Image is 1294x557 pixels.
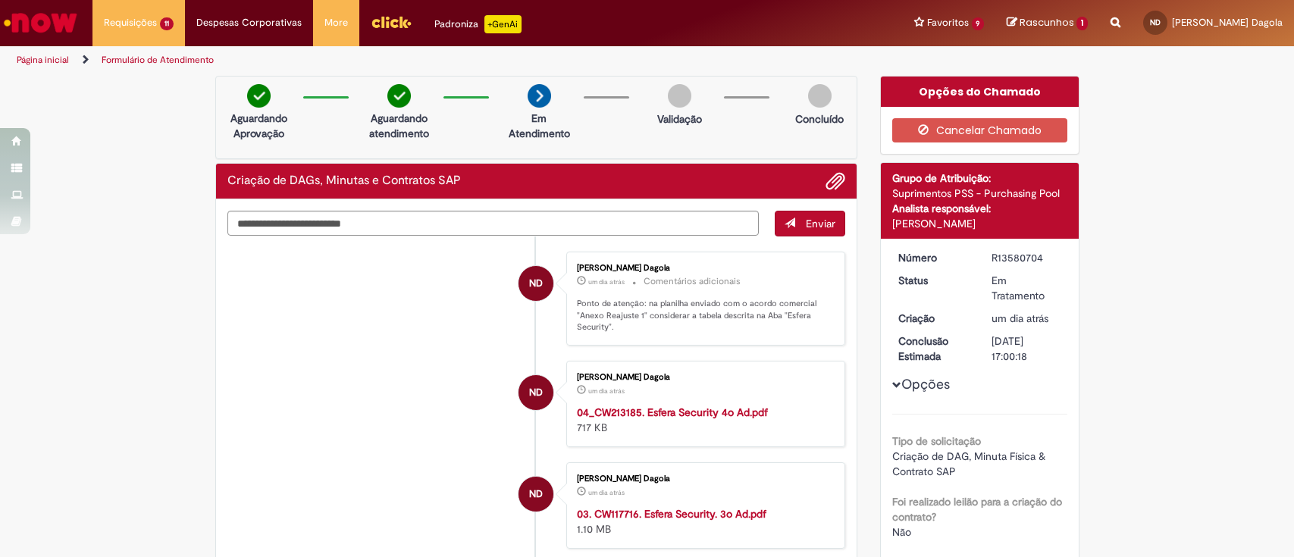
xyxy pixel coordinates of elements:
img: check-circle-green.png [387,84,411,108]
span: 1 [1076,17,1088,30]
span: Requisições [104,15,157,30]
button: Enviar [775,211,845,236]
span: ND [529,265,543,302]
p: Em Atendimento [503,111,576,141]
dt: Criação [887,311,980,326]
h2: Criação de DAGs, Minutas e Contratos SAP Histórico de tíquete [227,174,461,188]
dt: Status [887,273,980,288]
span: Despesas Corporativas [196,15,302,30]
div: [PERSON_NAME] Dagola [577,264,829,273]
ul: Trilhas de página [11,46,851,74]
div: Suprimentos PSS - Purchasing Pool [892,186,1067,201]
span: Não [892,525,911,539]
img: check-circle-green.png [247,84,271,108]
span: ND [529,476,543,512]
button: Cancelar Chamado [892,118,1067,142]
span: More [324,15,348,30]
div: 30/09/2025 11:00:14 [992,311,1062,326]
span: ND [529,374,543,411]
time: 30/09/2025 10:57:50 [588,488,625,497]
img: img-circle-grey.png [668,84,691,108]
div: Analista responsável: [892,201,1067,216]
span: Criação de DAG, Minuta Física & Contrato SAP [892,449,1048,478]
p: Aguardando atendimento [362,111,436,141]
span: um dia atrás [588,277,625,286]
a: Rascunhos [1007,16,1088,30]
div: Nathalia Squarca Dagola [519,266,553,301]
time: 30/09/2025 10:57:52 [588,386,625,396]
b: Foi realizado leilão para a criação do contrato? [892,495,1062,524]
span: [PERSON_NAME] Dagola [1172,16,1283,29]
span: Enviar [806,217,835,230]
dt: Conclusão Estimada [887,333,980,364]
p: +GenAi [484,15,522,33]
div: Nathalia Squarca Dagola [519,477,553,512]
time: 30/09/2025 11:00:14 [992,311,1048,325]
img: arrow-next.png [528,84,551,108]
img: img-circle-grey.png [808,84,832,108]
small: Comentários adicionais [644,275,741,288]
div: 717 KB [577,405,829,435]
span: 11 [160,17,174,30]
span: um dia atrás [992,311,1048,325]
div: 1.10 MB [577,506,829,537]
span: um dia atrás [588,386,625,396]
div: Em Tratamento [992,273,1062,303]
span: 9 [972,17,985,30]
a: 04_CW213185. Esfera Security 4o Ad.pdf [577,405,768,419]
b: Tipo de solicitação [892,434,981,448]
div: Opções do Chamado [881,77,1079,107]
div: Grupo de Atribuição: [892,171,1067,186]
span: ND [1150,17,1161,27]
div: [PERSON_NAME] Dagola [577,474,829,483]
div: [DATE] 17:00:18 [992,333,1062,364]
img: ServiceNow [2,8,80,38]
a: 03. CW117716. Esfera Security. 3o Ad.pdf [577,507,766,521]
span: Favoritos [927,15,969,30]
time: 30/09/2025 11:25:53 [588,277,625,286]
div: [PERSON_NAME] [892,216,1067,231]
span: um dia atrás [588,488,625,497]
span: Rascunhos [1020,15,1074,30]
a: Formulário de Atendimento [102,54,214,66]
div: Nathalia Squarca Dagola [519,375,553,410]
button: Adicionar anexos [826,171,845,191]
p: Ponto de atenção: na planilha enviado com o acordo comercial "Anexo Reajuste 1" considerar a tabe... [577,298,829,333]
p: Aguardando Aprovação [222,111,296,141]
a: Página inicial [17,54,69,66]
div: [PERSON_NAME] Dagola [577,373,829,382]
div: R13580704 [992,250,1062,265]
dt: Número [887,250,980,265]
textarea: Digite sua mensagem aqui... [227,211,760,236]
div: Padroniza [434,15,522,33]
img: click_logo_yellow_360x200.png [371,11,412,33]
p: Validação [657,111,702,127]
p: Concluído [795,111,844,127]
